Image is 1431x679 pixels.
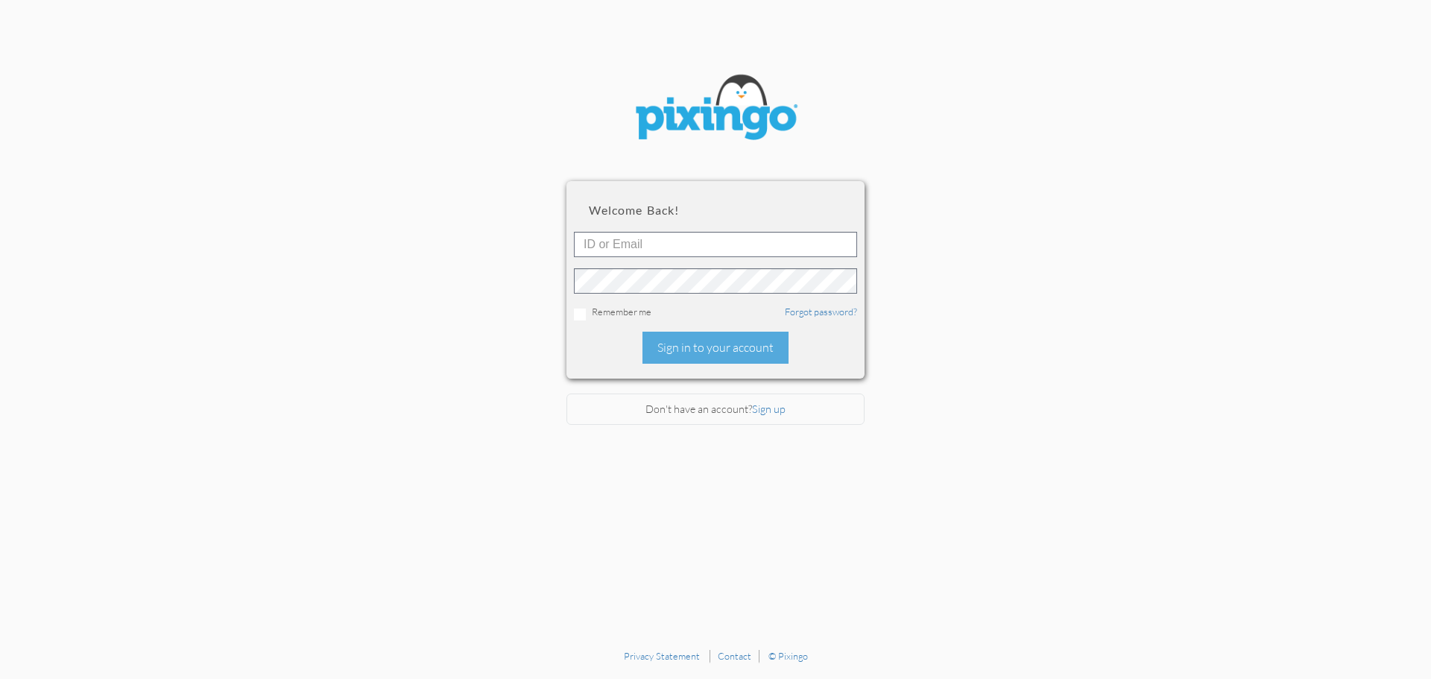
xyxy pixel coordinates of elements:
div: Sign in to your account [642,332,789,364]
div: Don't have an account? [566,394,865,426]
a: © Pixingo [768,650,808,662]
a: Contact [718,650,751,662]
div: Remember me [574,305,857,320]
h2: Welcome back! [589,203,842,217]
a: Sign up [752,402,786,415]
img: pixingo logo [626,67,805,151]
input: ID or Email [574,232,857,257]
a: Forgot password? [785,306,857,318]
a: Privacy Statement [624,650,700,662]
